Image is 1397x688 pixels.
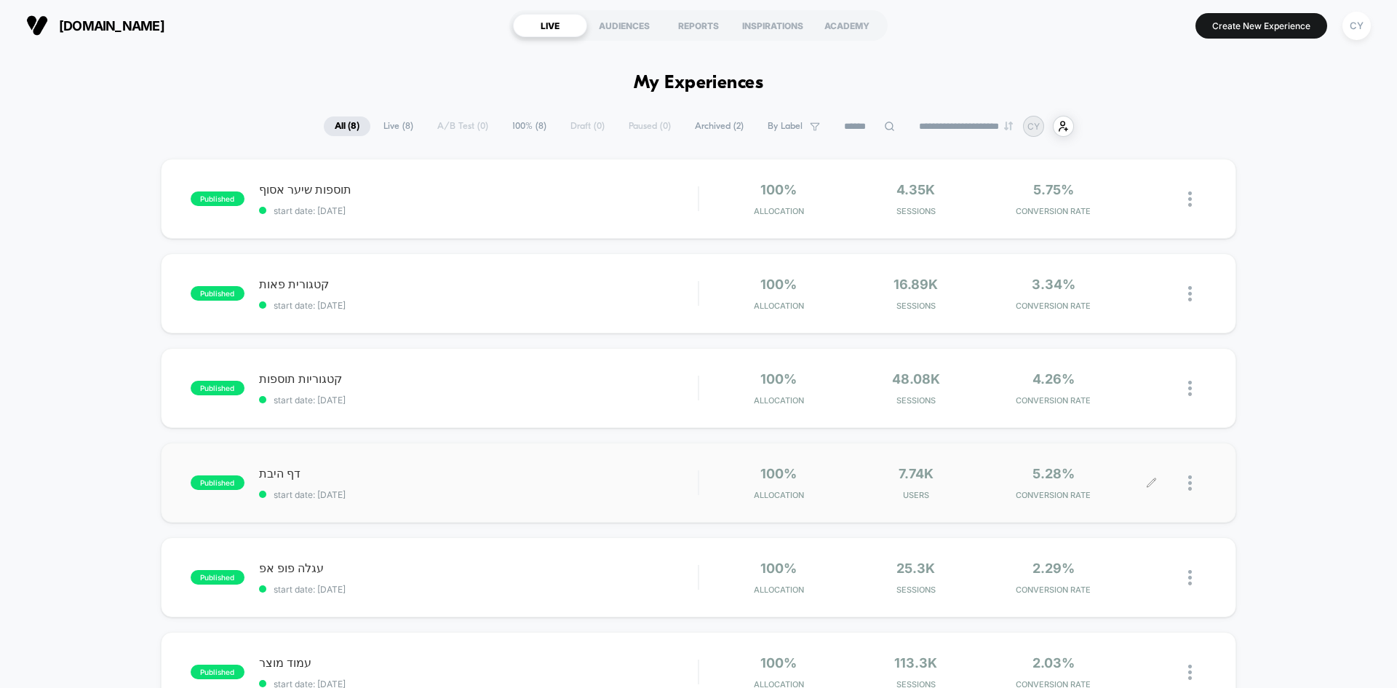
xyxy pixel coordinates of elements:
[191,381,244,395] span: published
[851,395,982,406] span: Sessions
[768,121,803,132] span: By Label
[1188,665,1192,680] img: close
[1032,655,1075,671] span: 2.03%
[988,490,1118,500] span: CONVERSION RATE
[1032,371,1075,387] span: 4.26%
[324,116,370,136] span: All ( 8 )
[754,585,804,595] span: Allocation
[59,18,164,33] span: [DOMAIN_NAME]
[1032,277,1075,292] span: 3.34%
[1004,122,1013,130] img: end
[754,395,804,406] span: Allocation
[988,206,1118,216] span: CONVERSION RATE
[851,206,982,216] span: Sessions
[661,14,736,37] div: REPORTS
[191,286,244,301] span: published
[191,475,244,490] span: published
[760,561,797,576] span: 100%
[191,665,244,679] span: published
[1342,12,1371,40] div: CY
[892,371,940,387] span: 48.08k
[896,182,935,197] span: 4.35k
[1188,570,1192,585] img: close
[754,301,804,311] span: Allocation
[259,277,698,291] span: קטגורית פאות
[851,585,982,595] span: Sessions
[1338,11,1375,41] button: CY
[501,116,557,136] span: 100% ( 8 )
[634,73,764,94] h1: My Experiences
[1188,286,1192,301] img: close
[1032,466,1075,481] span: 5.28%
[760,277,797,292] span: 100%
[899,466,934,481] span: 7.74k
[259,466,698,481] span: דף היבת
[191,191,244,206] span: published
[587,14,661,37] div: AUDIENCES
[1188,381,1192,396] img: close
[513,14,587,37] div: LIVE
[22,14,169,37] button: [DOMAIN_NAME]
[259,205,698,216] span: start date: [DATE]
[191,570,244,585] span: published
[259,395,698,406] span: start date: [DATE]
[754,490,804,500] span: Allocation
[988,395,1118,406] span: CONVERSION RATE
[988,301,1118,311] span: CONVERSION RATE
[259,182,698,197] span: תוספות שיער אסוף
[894,655,937,671] span: 113.3k
[1188,475,1192,491] img: close
[259,300,698,311] span: start date: [DATE]
[1032,561,1075,576] span: 2.29%
[259,584,698,595] span: start date: [DATE]
[760,371,797,387] span: 100%
[760,655,797,671] span: 100%
[1188,191,1192,207] img: close
[1195,13,1327,39] button: Create New Experience
[851,490,982,500] span: Users
[896,561,935,576] span: 25.3k
[259,489,698,500] span: start date: [DATE]
[1033,182,1074,197] span: 5.75%
[259,655,698,670] span: עמוד מוצר
[760,466,797,481] span: 100%
[259,371,698,386] span: קטגוריות תוספות
[754,206,804,216] span: Allocation
[893,277,938,292] span: 16.89k
[259,561,698,575] span: עגלה פופ אפ
[760,182,797,197] span: 100%
[988,585,1118,595] span: CONVERSION RATE
[810,14,884,37] div: ACADEMY
[373,116,424,136] span: Live ( 8 )
[26,15,48,36] img: Visually logo
[851,301,982,311] span: Sessions
[684,116,755,136] span: Archived ( 2 )
[1027,121,1040,132] p: CY
[736,14,810,37] div: INSPIRATIONS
